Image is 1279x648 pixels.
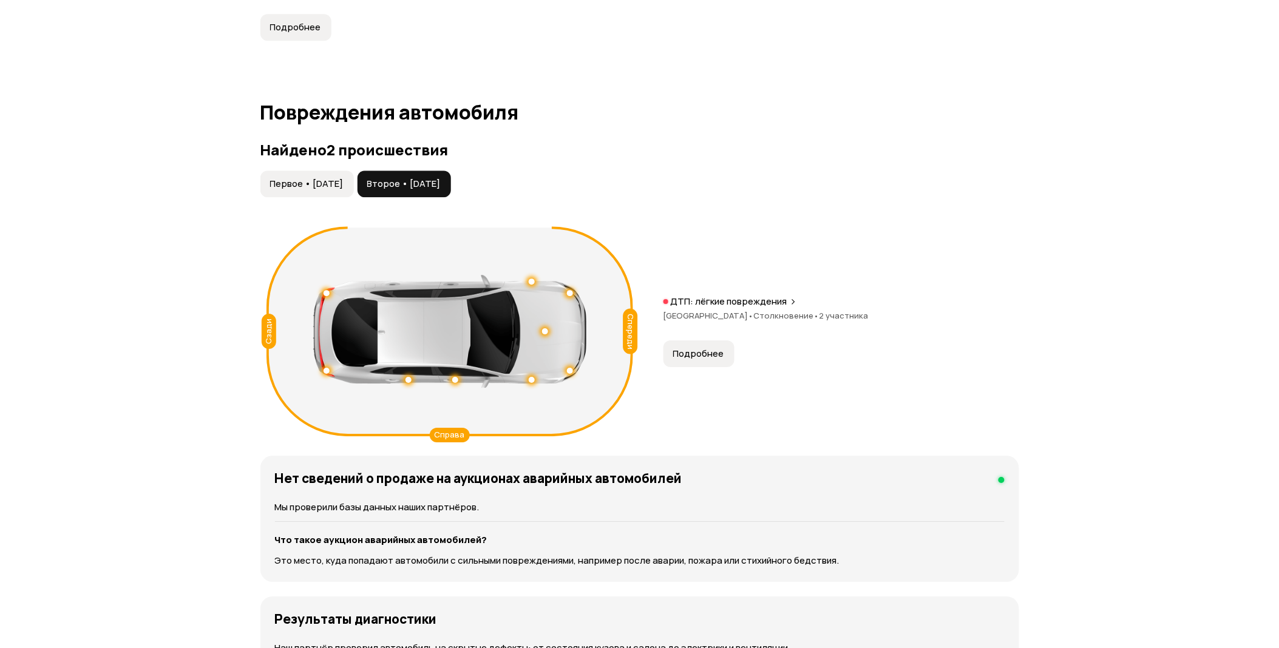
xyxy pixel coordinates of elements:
span: Второе • [DATE] [367,178,441,190]
h4: Нет сведений о продаже на аукционах аварийных автомобилей [275,470,682,486]
h3: Найдено 2 происшествия [260,141,1019,158]
span: [GEOGRAPHIC_DATA] [663,310,754,321]
button: Первое • [DATE] [260,170,354,197]
span: 2 участника [819,310,869,321]
strong: Что такое аукцион аварийных автомобилей? [275,533,487,546]
p: ДТП: лёгкие повреждения [671,295,787,308]
p: Мы проверили базы данных наших партнёров. [275,501,1005,514]
h1: Повреждения автомобиля [260,101,1019,123]
span: Столкновение [754,310,819,321]
div: Спереди [623,309,637,354]
span: Первое • [DATE] [270,178,344,190]
button: Подробнее [260,14,331,41]
span: • [748,310,754,321]
h4: Результаты диагностики [275,611,437,627]
span: Подробнее [673,348,724,360]
p: Это место, куда попадают автомобили с сильными повреждениями, например после аварии, пожара или с... [275,554,1005,567]
div: Сзади [262,314,276,349]
button: Второе • [DATE] [358,170,451,197]
div: Справа [430,428,470,442]
span: • [814,310,819,321]
span: Подробнее [270,21,321,33]
button: Подробнее [663,340,734,367]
